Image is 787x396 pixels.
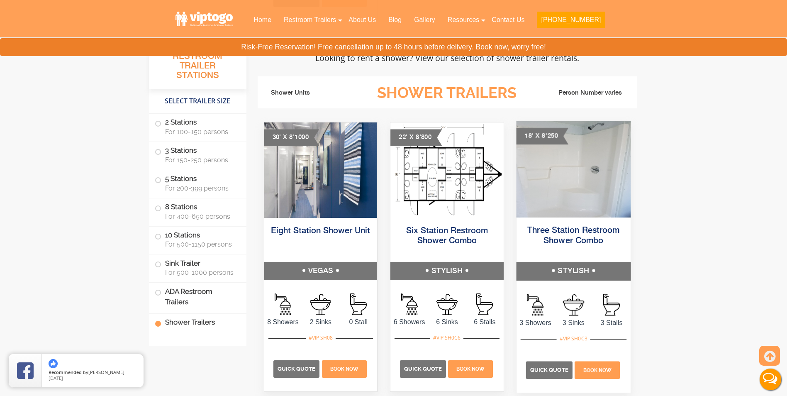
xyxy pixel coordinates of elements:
[247,11,278,29] a: Home
[263,81,356,105] li: Shower Units
[390,122,504,218] img: Full image for six shower combo restroom trailer
[275,293,291,315] img: an icon of Shower
[264,262,378,280] h5: VEGAS
[516,128,568,144] div: 18' X 8'250
[155,283,241,311] label: ADA Restroom Trailers
[754,363,787,396] button: Live Chat
[17,362,34,379] img: Review Rating
[428,317,466,327] span: 6 Sinks
[583,367,612,373] span: Book Now
[404,366,442,372] span: Quick Quote
[456,366,485,372] span: Book Now
[406,227,488,245] a: Six Station Restroom Shower Combo
[321,365,368,372] a: Book Now
[339,317,377,327] span: 0 Stall
[574,366,621,373] a: Book Now
[537,12,605,28] button: [PHONE_NUMBER]
[530,367,568,373] span: Quick Quote
[390,317,428,327] span: 6 Showers
[149,93,246,109] h4: Select Trailer Size
[527,294,543,316] img: an icon of Shower
[382,11,408,29] a: Blog
[155,227,241,252] label: 10 Stations
[264,122,378,218] img: Outside view of eight station shower unit
[278,11,342,29] a: Restroom Trailers
[554,318,592,328] span: 3 Sinks
[557,333,590,344] div: #VIP SH0C3
[302,317,339,327] span: 2 Sinks
[278,366,315,372] span: Quick Quote
[155,114,241,139] label: 2 Stations
[165,156,236,164] span: For 150-250 persons
[155,170,241,196] label: 5 Stations
[155,198,241,224] label: 8 Stations
[390,262,504,280] h5: STYLISH
[310,294,331,315] img: an icon of sink
[408,11,441,29] a: Gallery
[401,293,418,315] img: an icon of Shower
[155,254,241,280] label: Sink Trailer
[49,369,82,375] span: Recommended
[49,375,63,381] span: [DATE]
[400,365,447,372] a: Quick Quote
[531,11,611,33] a: [PHONE_NUMBER]
[436,294,458,315] img: an icon of sink
[563,294,584,316] img: an icon of sink
[390,129,442,146] div: 22' X 8'800
[330,366,358,372] span: Book Now
[49,370,137,376] span: by
[466,317,504,327] span: 6 Stalls
[155,142,241,168] label: 3 Stations
[592,318,631,328] span: 3 Stalls
[149,39,246,89] h3: All Portable Restroom Trailer Stations
[165,128,236,136] span: For 100-150 persons
[165,184,236,192] span: For 200-399 persons
[485,11,531,29] a: Contact Us
[447,365,494,372] a: Book Now
[538,88,631,98] li: Person Number varies
[441,11,485,29] a: Resources
[516,121,630,218] img: An outside image of the 3 station shower combo trailer
[350,293,367,315] img: an icon of stall
[258,50,637,66] p: Looking to rent a shower? View our selection of shower trailer rentals.
[49,359,58,368] img: thumbs up icon
[155,314,241,332] label: Shower Trailers
[476,293,493,315] img: an icon of stall
[271,227,370,235] a: Eight Station Shower Unit
[165,213,236,220] span: For 400-650 persons
[264,129,319,146] div: 30' X 8'1000
[516,318,554,328] span: 3 Showers
[273,365,321,372] a: Quick Quote
[165,240,236,248] span: For 500-1150 persons
[356,85,538,102] h3: Shower Trailers
[165,269,236,276] span: For 500-1000 persons
[430,332,463,343] div: #VIP SH0C6
[342,11,382,29] a: About Us
[264,317,302,327] span: 8 Showers
[603,294,620,316] img: an icon of stall
[527,227,619,245] a: Three Station Restroom Shower Combo
[516,262,630,281] h5: STYLISH
[306,332,336,343] div: #VIP SH08
[526,366,574,373] a: Quick Quote
[88,369,124,375] span: [PERSON_NAME]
